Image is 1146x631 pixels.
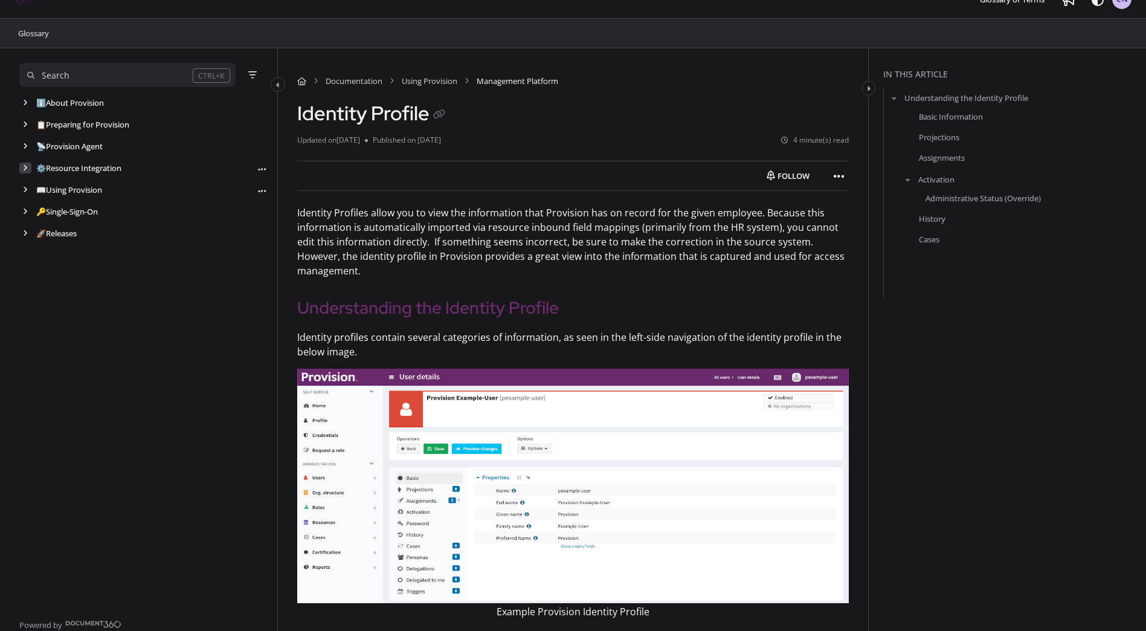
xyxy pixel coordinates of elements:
a: Preparing for Provision [36,118,129,131]
figcaption: Example Provision Identity Profile [297,603,849,621]
div: arrow [19,184,31,196]
a: Releases [36,227,77,239]
div: CTRL+K [193,68,230,83]
div: arrow [19,163,31,174]
p: Identity Profiles allow you to view the information that Provision has on record for the given em... [297,205,849,278]
span: 📡 [36,141,46,152]
div: arrow [19,141,31,152]
button: Category toggle [861,81,876,95]
div: arrow [19,119,31,131]
button: arrow [889,91,900,105]
a: History [919,213,945,225]
button: Article more options [829,166,849,186]
button: Article more options [256,184,268,196]
button: Copy link of Identity Profile [430,106,449,125]
li: Updated on [DATE] [297,135,365,146]
div: arrow [19,97,31,109]
a: Provision Agent [36,140,103,152]
a: Cases [919,233,939,245]
a: About Provision [36,97,104,109]
span: Management Platform [477,75,558,87]
div: More options [256,161,268,175]
li: Published on [DATE] [365,135,441,146]
div: More options [256,183,268,196]
h2: Understanding the Identity Profile [297,295,849,320]
button: Follow [756,166,820,186]
a: Projections [919,131,959,143]
a: Resource Integration [36,162,121,174]
a: Basic Information [919,111,983,123]
a: Administrative Status (Override) [925,192,1041,204]
a: Single-Sign-On [36,205,98,218]
div: arrow [19,206,31,218]
button: Filter [245,68,260,82]
span: ⚙️ [36,163,46,173]
a: Using Provision [402,75,457,87]
a: Powered by Document360 - opens in a new tab [19,616,121,631]
span: 📋 [36,119,46,130]
a: Documentation [326,75,382,87]
h1: Identity Profile [297,102,449,125]
button: Category toggle [271,77,285,92]
a: Understanding the Identity Profile [904,92,1028,104]
li: 4 minute(s) read [781,135,849,146]
span: Powered by [19,619,62,631]
p: Identity profiles contain several categories of information, as seen in the left-side navigation ... [297,330,849,359]
a: Home [297,75,306,87]
a: Glossary [17,26,50,40]
span: 🔑 [36,206,46,217]
a: Assignments [919,152,965,164]
a: Activation [918,173,954,185]
div: arrow [19,228,31,239]
img: Document360 [65,621,121,628]
a: Using Provision [36,184,102,196]
button: Search [19,63,236,87]
button: Article more options [256,163,268,175]
button: arrow [903,172,913,186]
div: In this article [883,68,1141,81]
div: Search [42,69,69,82]
span: 📖 [36,184,46,195]
span: 🚀 [36,228,46,239]
span: ℹ️ [36,97,46,108]
img: management-platform-identity-profile.png [297,369,849,603]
